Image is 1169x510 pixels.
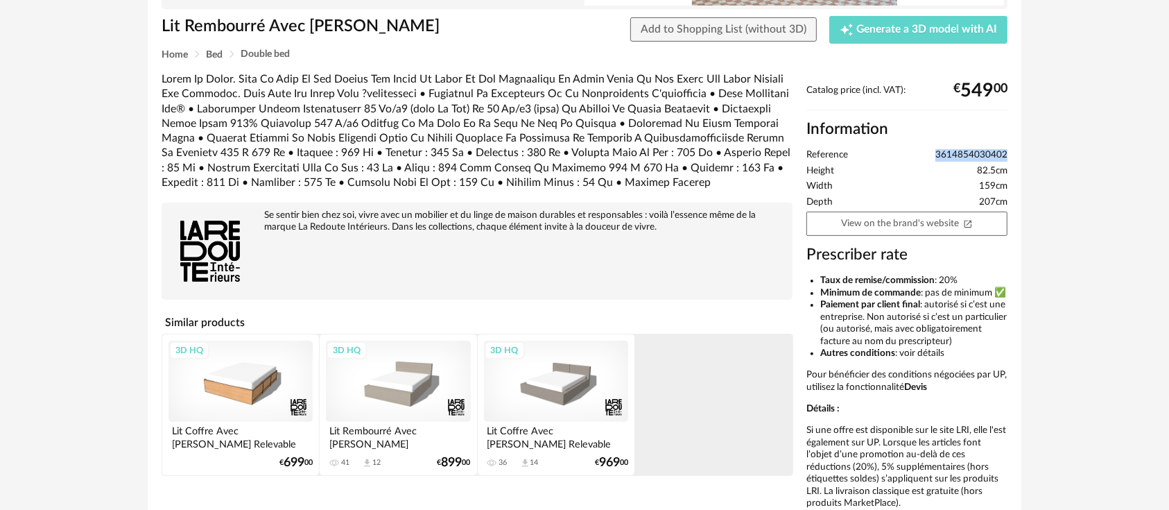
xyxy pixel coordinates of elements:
[641,24,806,35] span: Add to Shopping List (without 3D)
[279,458,313,468] div: € 00
[162,72,793,190] div: Lorem Ip Dolor. Sita Co Adip El Sed Doeius Tem Incid Ut Labor Et Dol Magnaaliqu En Admin Venia Qu...
[820,299,1007,348] li: : autorisé si c’est une entreprise. Non autorisé si c’est un particulier (ou autorisé, mais avec ...
[162,16,506,37] h1: Lit Rembourré Avec [PERSON_NAME]
[960,85,994,96] span: 549
[820,288,921,298] b: Minimum de commande
[284,458,304,468] span: 699
[362,458,372,468] span: Download icon
[935,149,1007,162] span: 3614854030402
[820,300,920,309] b: Paiement par client final
[484,422,628,450] div: Lit Coffre Avec [PERSON_NAME] Relevable Seven
[162,49,1007,60] div: Breadcrumb
[840,23,854,37] span: Creation icon
[820,275,935,285] b: Taux de remise/commission
[162,50,188,60] span: Home
[630,17,817,42] button: Add to Shopping List (without 3D)
[806,404,839,414] b: Détails :
[806,165,834,178] span: Height
[806,245,1007,265] h3: Prescriber rate
[520,458,530,468] span: Download icon
[806,369,1007,393] p: Pour bénéficier des conditions négociées par UP, utilisez la fonctionnalité
[595,458,628,468] div: € 00
[341,458,349,468] div: 41
[241,49,290,59] span: Double bed
[820,348,895,358] b: Autres conditions
[806,85,1007,110] div: Catalog price (incl. VAT):
[979,196,1007,209] span: 207cm
[856,24,997,35] span: Generate a 3D model with AI
[499,458,508,468] div: 36
[326,422,470,450] div: Lit Rembourré Avec [PERSON_NAME]
[169,341,209,359] div: 3D HQ
[327,341,367,359] div: 3D HQ
[953,85,1007,96] div: € 00
[820,348,1007,360] li: : voir détails
[320,334,476,475] a: 3D HQ Lit Rembourré Avec [PERSON_NAME] 41 Download icon 12 €89900
[904,382,927,392] b: Devis
[485,341,525,359] div: 3D HQ
[442,458,462,468] span: 899
[162,312,793,333] h4: Similar products
[806,180,833,193] span: Width
[806,149,848,162] span: Reference
[977,165,1007,178] span: 82.5cm
[806,425,1007,510] p: Si une offre est disponible sur le site LRI, elle l'est également sur UP. Lorsque les articles fo...
[168,210,252,293] img: brand logo
[372,458,381,468] div: 12
[806,119,1007,139] h2: Information
[478,334,634,475] a: 3D HQ Lit Coffre Avec [PERSON_NAME] Relevable Seven 36 Download icon 14 €96900
[979,180,1007,193] span: 159cm
[820,275,1007,287] li: : 20%
[162,334,319,475] a: 3D HQ Lit Coffre Avec [PERSON_NAME] Relevable Senssia €69900
[168,210,786,233] div: Se sentir bien chez soi, vivre avec un mobilier et du linge de maison durables et responsables : ...
[168,422,313,450] div: Lit Coffre Avec [PERSON_NAME] Relevable Senssia
[829,16,1007,44] button: Creation icon Generate a 3D model with AI
[438,458,471,468] div: € 00
[806,212,1007,236] a: View on the brand's websiteOpen In New icon
[206,50,223,60] span: Bed
[963,218,973,228] span: Open In New icon
[806,196,833,209] span: Depth
[530,458,539,468] div: 14
[599,458,620,468] span: 969
[820,287,1007,300] li: : pas de minimum ✅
